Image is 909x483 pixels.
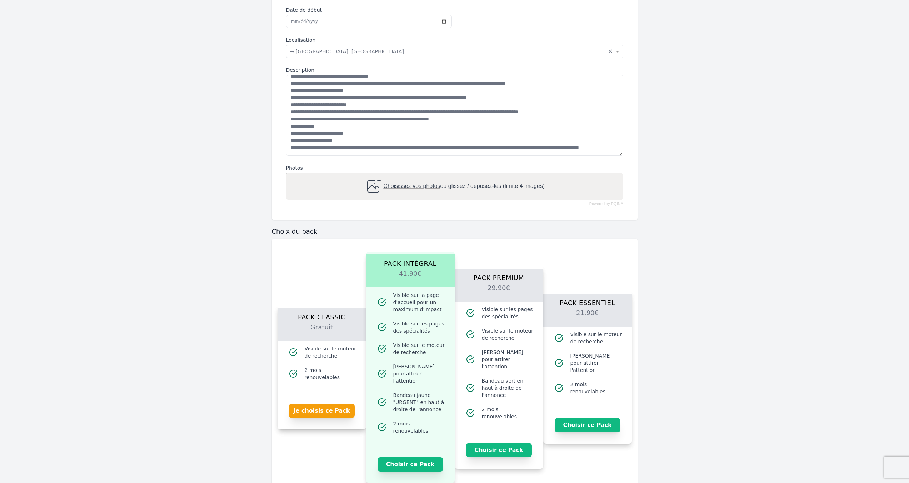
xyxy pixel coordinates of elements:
[305,345,358,359] span: Visible sur le moteur de recherche
[482,406,535,420] span: 2 mois renouvelables
[608,48,614,55] span: Clear all
[393,320,446,334] span: Visible sur les pages des spécialités
[272,227,638,236] h3: Choix du pack
[570,331,623,345] span: Visible sur le moteur de recherche
[393,420,446,434] span: 2 mois renouvelables
[286,322,358,341] h2: Gratuit
[466,443,532,457] button: Choisir ce Pack
[552,294,623,308] h1: Pack Essentiel
[375,269,446,287] h2: 41.90€
[393,392,446,413] span: Bandeau jaune "URGENT" en haut à droite de l'annonce
[305,367,358,381] span: 2 mois renouvelables
[589,202,623,205] a: Powered by PQINA
[570,352,623,374] span: [PERSON_NAME] pour attirer l'attention
[552,308,623,327] h2: 21.90€
[378,457,443,472] button: Choisir ce Pack
[482,349,535,370] span: [PERSON_NAME] pour attirer l'attention
[393,342,446,356] span: Visible sur le moteur de recherche
[286,36,623,44] label: Localisation
[383,183,440,189] span: Choisissez vos photos
[364,178,544,195] div: ou glissez / déposez-les (limite 4 images)
[286,164,623,171] label: Photos
[393,363,446,384] span: [PERSON_NAME] pour attirer l'attention
[393,292,446,313] span: Visible sur la page d'accueil pour un maximum d'impact
[482,327,535,342] span: Visible sur le moteur de recherche
[463,283,535,302] h2: 29.90€
[482,306,535,320] span: Visible sur les pages des spécialités
[289,404,355,418] button: Je choisis ce Pack
[570,381,623,395] span: 2 mois renouvelables
[375,254,446,269] h1: Pack Intégral
[555,418,620,432] button: Choisir ce Pack
[463,269,535,283] h1: Pack Premium
[286,66,623,74] label: Description
[286,6,452,14] label: Date de début
[286,308,358,322] h1: Pack Classic
[482,377,535,399] span: Bandeau vert en haut à droite de l'annonce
